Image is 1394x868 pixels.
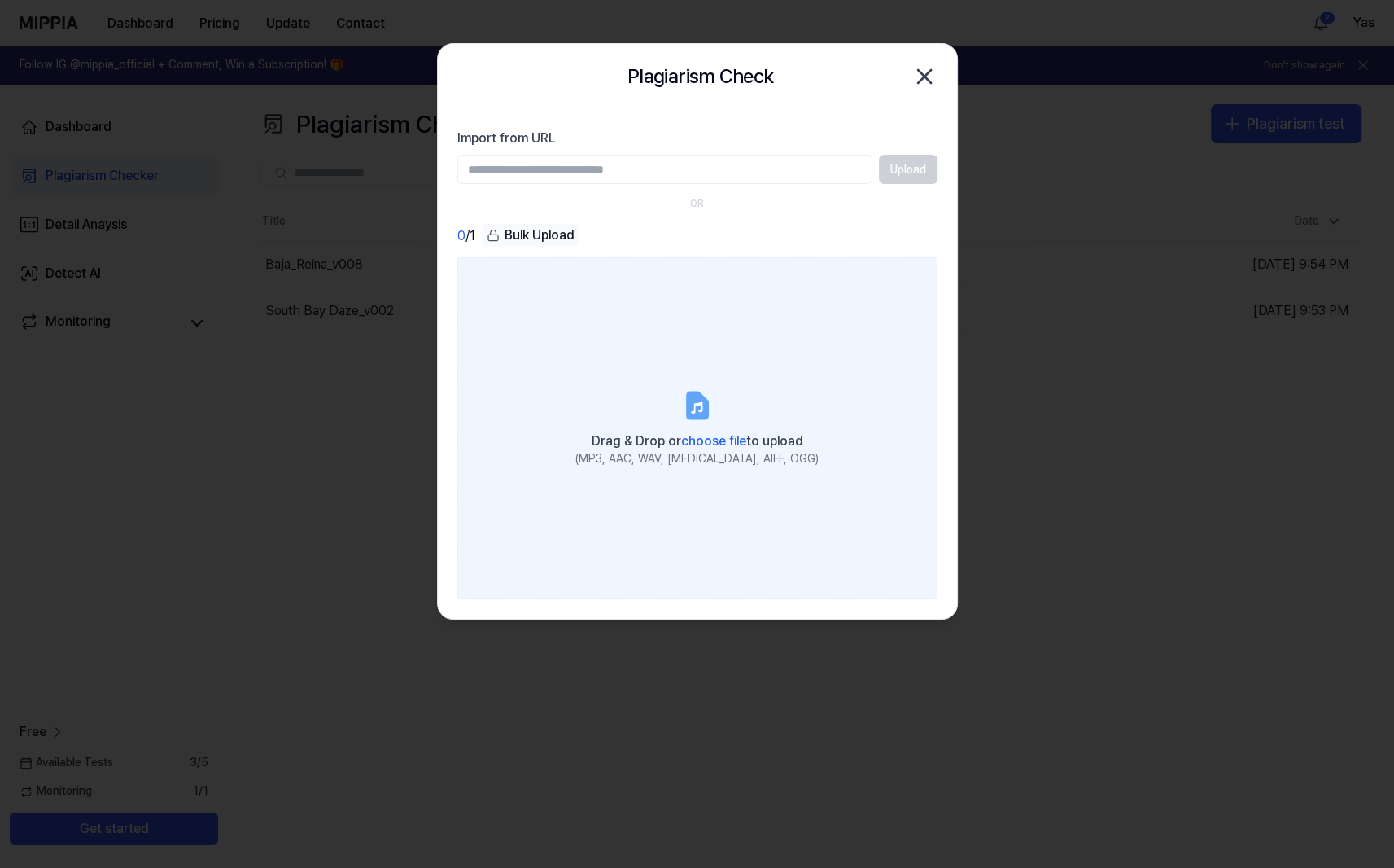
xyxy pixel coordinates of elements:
[457,224,475,248] div: / 1
[681,433,746,449] span: choose file
[482,224,579,248] button: Bulk Upload
[575,451,819,467] div: (MP3, AAC, WAV, [MEDICAL_DATA], AIFF, OGG)
[592,433,803,449] span: Drag & Drop or to upload
[457,226,465,246] span: 0
[627,61,773,92] h2: Plagiarism Check
[482,224,579,247] div: Bulk Upload
[457,129,937,148] label: Import from URL
[690,197,704,211] div: OR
